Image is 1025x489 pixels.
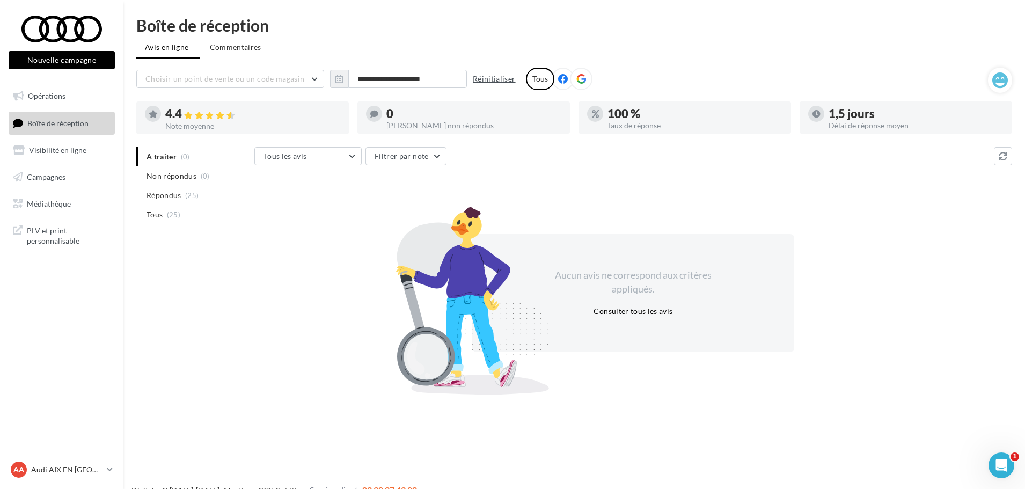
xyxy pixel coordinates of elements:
[147,171,196,181] span: Non répondus
[254,147,362,165] button: Tous les avis
[27,172,65,181] span: Campagnes
[29,145,86,155] span: Visibilité en ligne
[989,452,1014,478] iframe: Intercom live chat
[829,108,1004,120] div: 1,5 jours
[147,190,181,201] span: Répondus
[6,139,117,162] a: Visibilité en ligne
[210,42,261,53] span: Commentaires
[31,464,102,475] p: Audi AIX EN [GEOGRAPHIC_DATA]
[27,223,111,246] span: PLV et print personnalisable
[185,191,199,200] span: (25)
[165,122,340,130] div: Note moyenne
[6,112,117,135] a: Boîte de réception
[6,219,117,251] a: PLV et print personnalisable
[607,108,782,120] div: 100 %
[386,122,561,129] div: [PERSON_NAME] non répondus
[145,74,304,83] span: Choisir un point de vente ou un code magasin
[607,122,782,129] div: Taux de réponse
[147,209,163,220] span: Tous
[6,166,117,188] a: Campagnes
[6,193,117,215] a: Médiathèque
[829,122,1004,129] div: Délai de réponse moyen
[9,51,115,69] button: Nouvelle campagne
[13,464,24,475] span: AA
[1011,452,1019,461] span: 1
[468,72,520,85] button: Réinitialiser
[526,68,554,90] div: Tous
[27,199,71,208] span: Médiathèque
[365,147,446,165] button: Filtrer par note
[201,172,210,180] span: (0)
[27,118,89,127] span: Boîte de réception
[136,70,324,88] button: Choisir un point de vente ou un code magasin
[167,210,180,219] span: (25)
[386,108,561,120] div: 0
[165,108,340,120] div: 4.4
[541,268,726,296] div: Aucun avis ne correspond aux critères appliqués.
[263,151,307,160] span: Tous les avis
[136,17,1012,33] div: Boîte de réception
[28,91,65,100] span: Opérations
[589,305,677,318] button: Consulter tous les avis
[6,85,117,107] a: Opérations
[9,459,115,480] a: AA Audi AIX EN [GEOGRAPHIC_DATA]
